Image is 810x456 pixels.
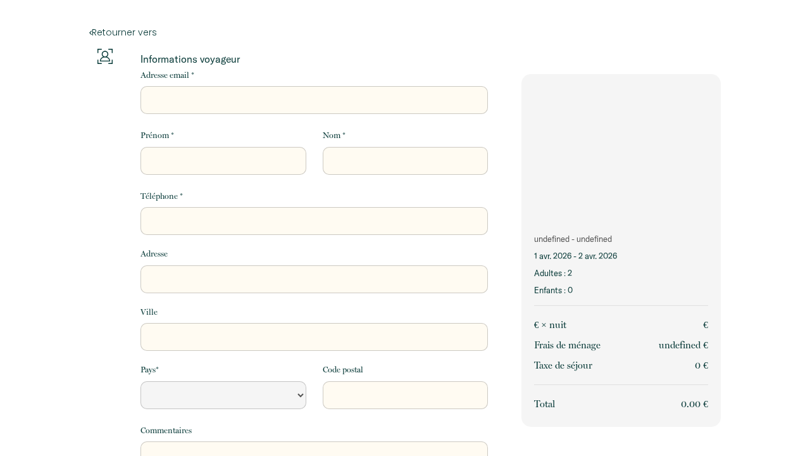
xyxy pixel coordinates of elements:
p: 1 avr. 2026 - 2 avr. 2026 [534,250,708,262]
a: Retourner vers [89,25,721,39]
label: Pays [140,364,159,376]
label: Prénom * [140,129,174,142]
label: Nom * [323,129,346,142]
p: Informations voyageur [140,53,488,65]
p: Adultes : 2 [534,267,708,279]
label: Commentaires [140,424,192,437]
select: Default select example [140,381,306,409]
label: Adresse [140,248,168,260]
label: Téléphone * [140,190,183,203]
p: Taxe de séjour [534,358,592,373]
p: Frais de ménage [534,338,601,353]
p: undefined € [659,338,708,353]
p: € [703,317,708,332]
p: undefined - undefined [534,233,708,245]
p: € × nuit [534,317,566,332]
label: Adresse email * [140,69,194,82]
label: Code postal [323,364,363,376]
img: guests-info [97,49,113,64]
label: Ville [140,306,158,319]
span: Total [534,398,555,410]
img: rental-image [521,74,721,224]
p: 0 € [695,358,708,373]
p: Enfants : 0 [534,284,708,296]
span: 0.00 € [681,398,708,410]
